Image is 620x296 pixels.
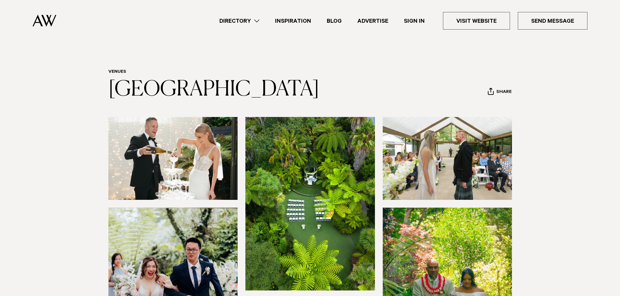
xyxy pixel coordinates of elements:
a: Send Message [518,12,587,30]
a: Directory [212,17,267,25]
a: [GEOGRAPHIC_DATA] [108,79,319,100]
img: Ceremony at West Auckland venue [383,117,512,200]
a: Inspiration [267,17,319,25]
a: Venues [108,70,126,75]
img: Champagne tower at Tui Hills [108,117,238,200]
a: Visit Website [443,12,510,30]
span: Share [496,89,512,96]
button: Share [488,87,512,97]
a: Blog [319,17,350,25]
img: Auckland Weddings Logo [33,15,56,27]
img: Native bush wedding setting [245,117,375,290]
a: Advertise [350,17,396,25]
a: Sign In [396,17,433,25]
